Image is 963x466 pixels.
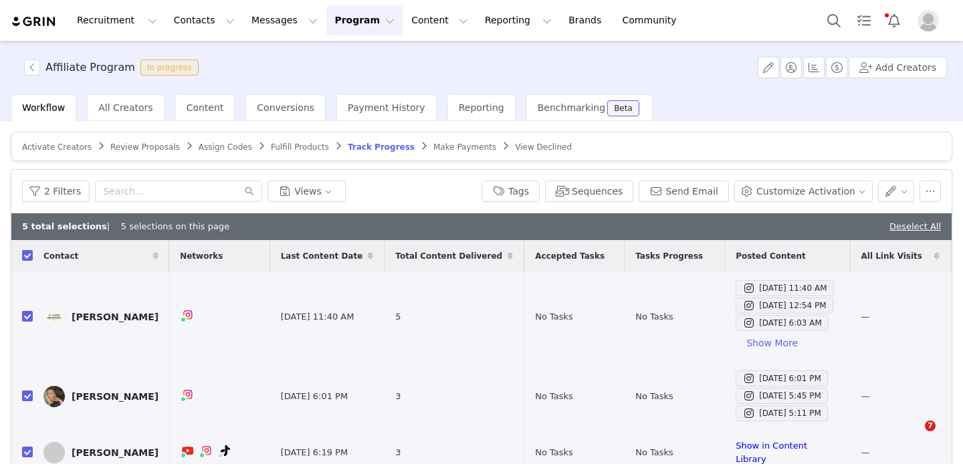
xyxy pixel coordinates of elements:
[257,102,314,113] span: Conversions
[560,5,613,35] a: Brands
[395,446,401,459] span: 3
[615,5,691,35] a: Community
[110,142,180,152] span: Review Proposals
[348,102,425,113] span: Payment History
[925,421,936,431] span: 7
[22,102,65,113] span: Workflow
[140,60,199,76] span: In progress
[849,57,947,78] button: Add Creators
[889,221,941,231] a: Deselect All
[43,442,158,463] a: [PERSON_NAME]
[535,446,613,459] div: No Tasks
[72,447,158,458] div: [PERSON_NAME]
[243,5,326,35] button: Messages
[43,250,78,262] span: Contact
[545,181,633,202] button: Sequences
[22,220,229,233] div: | 5 selections on this page
[433,142,496,152] span: Make Payments
[742,388,821,404] div: [DATE] 5:45 PM
[639,181,729,202] button: Send Email
[22,221,107,231] b: 5 total selections
[281,390,348,403] span: [DATE] 6:01 PM
[24,60,204,76] span: [object Object]
[459,102,504,113] span: Reporting
[635,310,714,324] div: No Tasks
[635,390,714,403] div: No Tasks
[849,5,879,35] a: Tasks
[43,306,65,328] img: 242dee37-28ac-4749-9e5f-9f1a96710689.jpg
[879,5,909,35] button: Notifications
[819,5,849,35] button: Search
[43,386,65,407] img: cf64d9a0-6ecd-4355-b08d-10d4ca63f04f--s.jpg
[635,250,703,262] span: Tasks Progress
[11,15,58,28] img: grin logo
[281,446,348,459] span: [DATE] 6:19 PM
[245,187,254,196] i: icon: search
[183,389,193,400] img: instagram.svg
[742,370,821,386] div: [DATE] 6:01 PM
[897,421,930,453] iframe: Intercom live chat
[403,5,476,35] button: Content
[742,280,827,296] div: [DATE] 11:40 AM
[614,104,633,112] div: Beta
[267,181,346,202] button: Views
[281,250,363,262] span: Last Content Date
[348,142,415,152] span: Track Progress
[201,445,212,456] img: instagram.svg
[742,405,821,421] div: [DATE] 5:11 PM
[515,142,572,152] span: View Declined
[43,306,158,328] a: [PERSON_NAME]
[734,181,873,202] button: Customize Activation
[199,142,252,152] span: Assign Codes
[736,441,807,464] a: Show in Content Library
[481,181,540,202] button: Tags
[395,390,401,403] span: 3
[72,391,158,402] div: [PERSON_NAME]
[281,310,354,324] span: [DATE] 11:40 AM
[69,5,165,35] button: Recruitment
[183,310,193,320] img: instagram.svg
[98,102,152,113] span: All Creators
[535,250,605,262] span: Accepted Tasks
[166,5,243,35] button: Contacts
[736,250,806,262] span: Posted Content
[477,5,560,35] button: Reporting
[635,446,714,459] div: No Tasks
[45,60,135,76] h3: Affiliate Program
[95,181,262,202] input: Search...
[271,142,329,152] span: Fulfill Products
[736,332,809,354] button: Show More
[909,10,952,31] button: Profile
[22,142,92,152] span: Activate Creators
[861,250,922,262] span: All Link Visits
[395,250,502,262] span: Total Content Delivered
[22,181,90,202] button: 2 Filters
[326,5,403,35] button: Program
[180,250,223,262] span: Networks
[742,298,826,314] div: [DATE] 12:54 PM
[43,386,158,407] a: [PERSON_NAME]
[187,102,224,113] span: Content
[742,315,822,331] div: [DATE] 6:03 AM
[395,310,401,324] span: 5
[535,310,613,324] div: No Tasks
[72,312,158,322] div: [PERSON_NAME]
[535,390,613,403] div: No Tasks
[538,102,605,113] span: Benchmarking
[918,10,939,31] img: placeholder-profile.jpg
